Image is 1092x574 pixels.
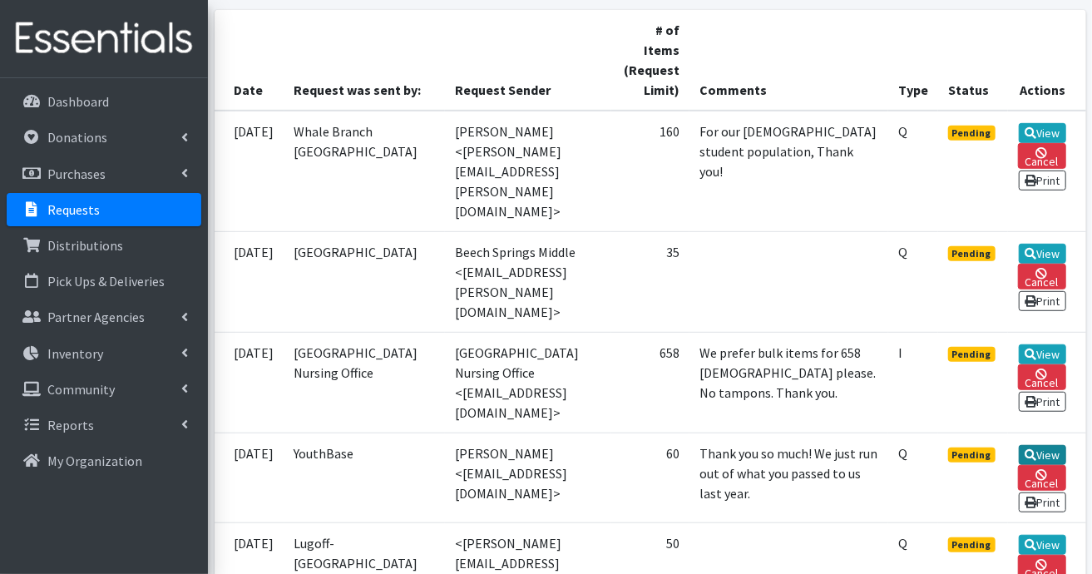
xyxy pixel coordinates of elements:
abbr: Quantity [898,123,907,140]
a: Print [1019,291,1066,311]
span: Pending [948,126,996,141]
p: Community [47,381,115,398]
a: View [1019,123,1066,143]
th: Comments [689,10,888,111]
p: Requests [47,201,100,218]
td: 658 [611,332,689,433]
td: 160 [611,111,689,232]
td: [DATE] [215,433,284,522]
th: Status [938,10,1008,111]
a: Reports [7,408,201,442]
p: Partner Agencies [47,309,145,325]
a: View [1019,344,1066,364]
td: [DATE] [215,231,284,332]
a: Partner Agencies [7,300,201,334]
span: Pending [948,448,996,463]
a: Cancel [1018,465,1066,491]
a: Requests [7,193,201,226]
abbr: Individual [898,344,902,361]
p: Pick Ups & Deliveries [47,273,165,289]
a: Print [1019,392,1066,412]
a: My Organization [7,444,201,478]
span: Pending [948,347,996,362]
th: Date [215,10,284,111]
p: Purchases [47,166,106,182]
a: Inventory [7,337,201,370]
p: Distributions [47,237,123,254]
td: We prefer bulk items for 658 [DEMOGRAPHIC_DATA] please. No tampons. Thank you. [689,332,888,433]
p: Inventory [47,345,103,362]
a: Dashboard [7,85,201,118]
a: Cancel [1018,143,1066,169]
th: Actions [1008,10,1086,111]
a: View [1019,535,1066,555]
p: Donations [47,129,107,146]
a: View [1019,244,1066,264]
td: 35 [611,231,689,332]
td: [GEOGRAPHIC_DATA] Nursing Office [284,332,446,433]
td: Beech Springs Middle <[EMAIL_ADDRESS][PERSON_NAME][DOMAIN_NAME]> [445,231,611,332]
abbr: Quantity [898,244,907,260]
td: [GEOGRAPHIC_DATA] Nursing Office <[EMAIL_ADDRESS][DOMAIN_NAME]> [445,332,611,433]
abbr: Quantity [898,535,907,552]
a: Cancel [1018,264,1066,289]
td: YouthBase [284,433,446,522]
td: For our [DEMOGRAPHIC_DATA] student population, Thank you! [689,111,888,232]
td: [PERSON_NAME] <[PERSON_NAME][EMAIL_ADDRESS][PERSON_NAME][DOMAIN_NAME]> [445,111,611,232]
a: Print [1019,171,1066,191]
p: My Organization [47,453,142,469]
a: Cancel [1018,364,1066,390]
a: Donations [7,121,201,154]
a: Pick Ups & Deliveries [7,265,201,298]
td: [PERSON_NAME] <[EMAIL_ADDRESS][DOMAIN_NAME]> [445,433,611,522]
th: Request was sent by: [284,10,446,111]
td: [DATE] [215,111,284,232]
a: Distributions [7,229,201,262]
th: # of Items (Request Limit) [611,10,689,111]
a: View [1019,445,1066,465]
p: Reports [47,417,94,433]
td: [DATE] [215,332,284,433]
th: Type [888,10,938,111]
td: Whale Branch [GEOGRAPHIC_DATA] [284,111,446,232]
img: HumanEssentials [7,11,201,67]
abbr: Quantity [898,445,907,462]
a: Community [7,373,201,406]
a: Purchases [7,157,201,191]
p: Dashboard [47,93,109,110]
a: Print [1019,492,1066,512]
td: [GEOGRAPHIC_DATA] [284,231,446,332]
span: Pending [948,537,996,552]
td: Thank you so much! We just run out of what you passed to us last year. [689,433,888,522]
th: Request Sender [445,10,611,111]
td: 60 [611,433,689,522]
span: Pending [948,246,996,261]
